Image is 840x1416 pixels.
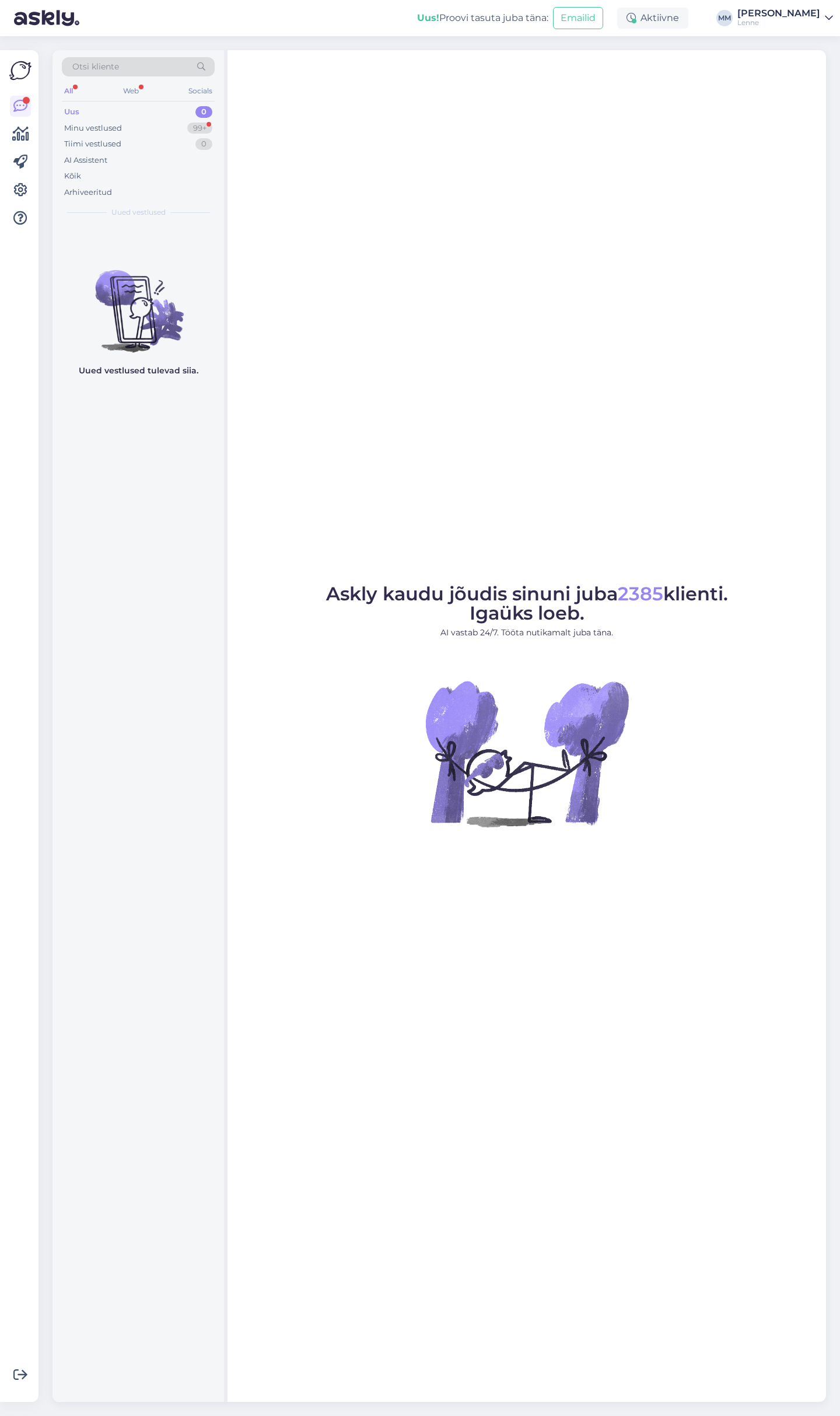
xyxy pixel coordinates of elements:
div: MM [716,10,733,26]
div: Aktiivne [617,8,688,29]
div: Arhiveeritud [64,187,112,198]
button: Emailid [553,7,603,29]
img: Askly Logo [9,60,32,82]
span: Otsi kliente [72,61,119,73]
span: Askly kaudu jõudis sinuni juba klienti. Igaüks loeb. [326,582,728,624]
div: All [62,83,75,99]
div: Proovi tasuta juba täna: [417,11,548,25]
p: Uued vestlused tulevad siia. [79,365,198,377]
b: Uus! [417,12,439,23]
div: Socials [186,83,215,99]
div: Uus [64,106,79,118]
img: No Chat active [422,648,632,858]
div: Lenne [737,18,820,27]
a: [PERSON_NAME]Lenne [737,9,833,27]
div: 99+ [187,123,212,134]
img: No chats [52,249,224,354]
span: Uued vestlused [111,207,166,218]
div: Minu vestlused [64,123,122,134]
div: Kõik [64,170,81,182]
div: 0 [195,138,212,150]
div: [PERSON_NAME] [737,9,820,18]
div: Tiimi vestlused [64,138,121,150]
div: AI Assistent [64,155,107,166]
div: 0 [195,106,212,118]
p: AI vastab 24/7. Tööta nutikamalt juba täna. [326,627,728,639]
span: 2385 [618,582,663,605]
div: Web [121,83,141,99]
